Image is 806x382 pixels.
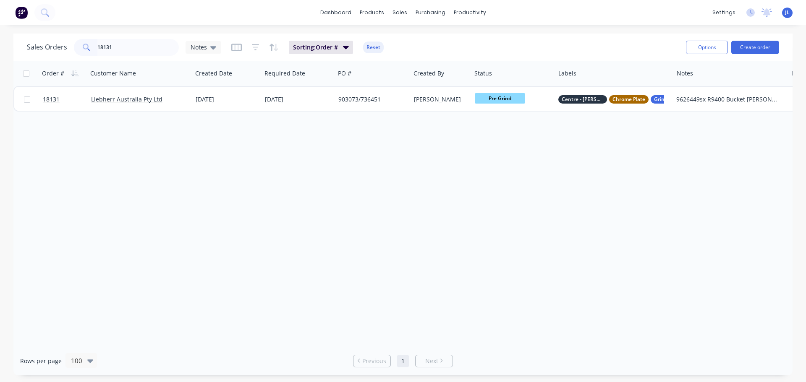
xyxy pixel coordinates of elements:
span: Rows per page [20,357,62,365]
input: Search... [97,39,179,56]
span: 18131 [43,95,60,104]
div: Notes [677,69,693,78]
div: Customer Name [90,69,136,78]
ul: Pagination [350,355,456,367]
div: Status [474,69,492,78]
span: JL [785,9,790,16]
div: PO # [338,69,351,78]
img: Factory [15,6,28,19]
h1: Sales Orders [27,43,67,51]
a: Previous page [353,357,390,365]
div: Required Date [264,69,305,78]
button: Options [686,41,728,54]
span: Pre Grind [475,93,525,104]
a: Next page [416,357,453,365]
div: 9626449sx R9400 Bucket [PERSON_NAME]: Straighten, Recentre, Repair Taper/Seal, Strip, Pre-grind, ... [676,95,778,104]
a: Liebherr Australia Pty Ltd [91,95,162,103]
div: Created By [413,69,444,78]
span: Notes [191,43,207,52]
div: sales [388,6,411,19]
span: Next [425,357,438,365]
span: Sorting: Order # [293,43,338,52]
div: Created Date [195,69,232,78]
a: dashboard [316,6,356,19]
button: Reset [363,42,384,53]
div: products [356,6,388,19]
button: Sorting:Order # [289,41,353,54]
div: settings [708,6,740,19]
a: 18131 [43,87,91,112]
div: productivity [450,6,490,19]
span: Chrome Plate [612,95,645,104]
div: 903073/736451 [338,95,403,104]
div: [PERSON_NAME] [414,95,466,104]
span: Previous [362,357,386,365]
a: Page 1 is your current page [397,355,409,367]
span: Centre - [PERSON_NAME] [562,95,604,104]
div: Order # [42,69,64,78]
button: Create order [731,41,779,54]
button: Centre - [PERSON_NAME]Chrome PlateGrind AG [558,95,803,104]
div: [DATE] [265,95,332,104]
div: [DATE] [196,95,258,104]
div: purchasing [411,6,450,19]
div: Labels [558,69,576,78]
span: Grind AG [654,95,676,104]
